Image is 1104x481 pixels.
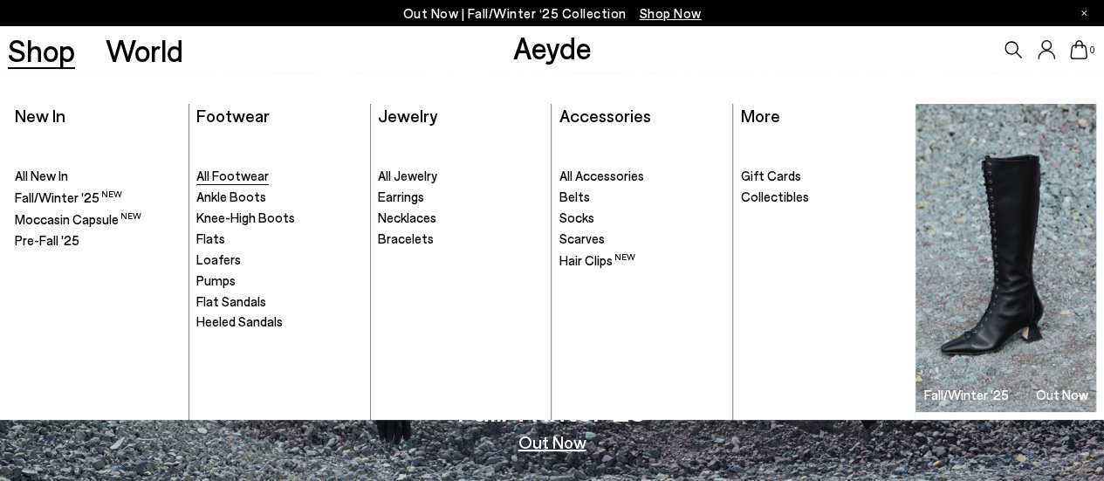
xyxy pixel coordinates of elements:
[196,251,241,267] span: Loafers
[741,168,801,183] span: Gift Cards
[196,251,361,269] a: Loafers
[106,35,183,65] a: World
[559,210,725,227] a: Socks
[915,104,1096,412] img: Group_1295_900x.jpg
[196,230,225,246] span: Flats
[196,272,236,288] span: Pumps
[559,189,590,204] span: Belts
[196,189,266,204] span: Ankle Boots
[518,433,586,450] a: Out Now
[559,168,644,183] span: All Accessories
[915,104,1096,412] a: Fall/Winter '25 Out Now
[378,168,543,185] a: All Jewelry
[559,251,725,270] a: Hair Clips
[1070,40,1087,59] a: 0
[378,210,543,227] a: Necklaces
[741,105,780,126] a: More
[559,252,635,268] span: Hair Clips
[15,105,65,126] a: New In
[378,210,436,225] span: Necklaces
[15,211,141,227] span: Moccasin Capsule
[378,189,424,204] span: Earrings
[15,189,122,205] span: Fall/Winter '25
[403,3,702,24] p: Out Now | Fall/Winter ‘25 Collection
[741,189,907,206] a: Collectibles
[196,293,361,311] a: Flat Sandals
[741,168,907,185] a: Gift Cards
[15,232,79,248] span: Pre-Fall '25
[196,189,361,206] a: Ankle Boots
[15,189,180,207] a: Fall/Winter '25
[196,230,361,248] a: Flats
[559,168,725,185] a: All Accessories
[378,230,434,246] span: Bracelets
[378,105,437,126] a: Jewelry
[15,232,180,250] a: Pre-Fall '25
[512,29,591,65] a: Aeyde
[196,105,270,126] a: Footwear
[196,210,295,225] span: Knee-High Boots
[378,168,437,183] span: All Jewelry
[196,210,361,227] a: Knee-High Boots
[559,210,594,225] span: Socks
[15,168,180,185] a: All New In
[15,210,180,229] a: Moccasin Capsule
[1036,388,1088,402] h3: Out Now
[559,230,725,248] a: Scarves
[1087,45,1096,55] span: 0
[640,5,702,21] span: Navigate to /collections/new-in
[559,230,605,246] span: Scarves
[741,189,809,204] span: Collectibles
[196,313,283,329] span: Heeled Sandals
[196,168,361,185] a: All Footwear
[15,168,68,183] span: All New In
[378,230,543,248] a: Bracelets
[196,293,266,309] span: Flat Sandals
[559,105,651,126] a: Accessories
[378,189,543,206] a: Earrings
[924,388,1009,402] h3: Fall/Winter '25
[196,168,269,183] span: All Footwear
[8,35,75,65] a: Shop
[196,313,361,331] a: Heeled Sandals
[457,395,647,425] h3: Fall/Winter '25
[559,189,725,206] a: Belts
[196,272,361,290] a: Pumps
